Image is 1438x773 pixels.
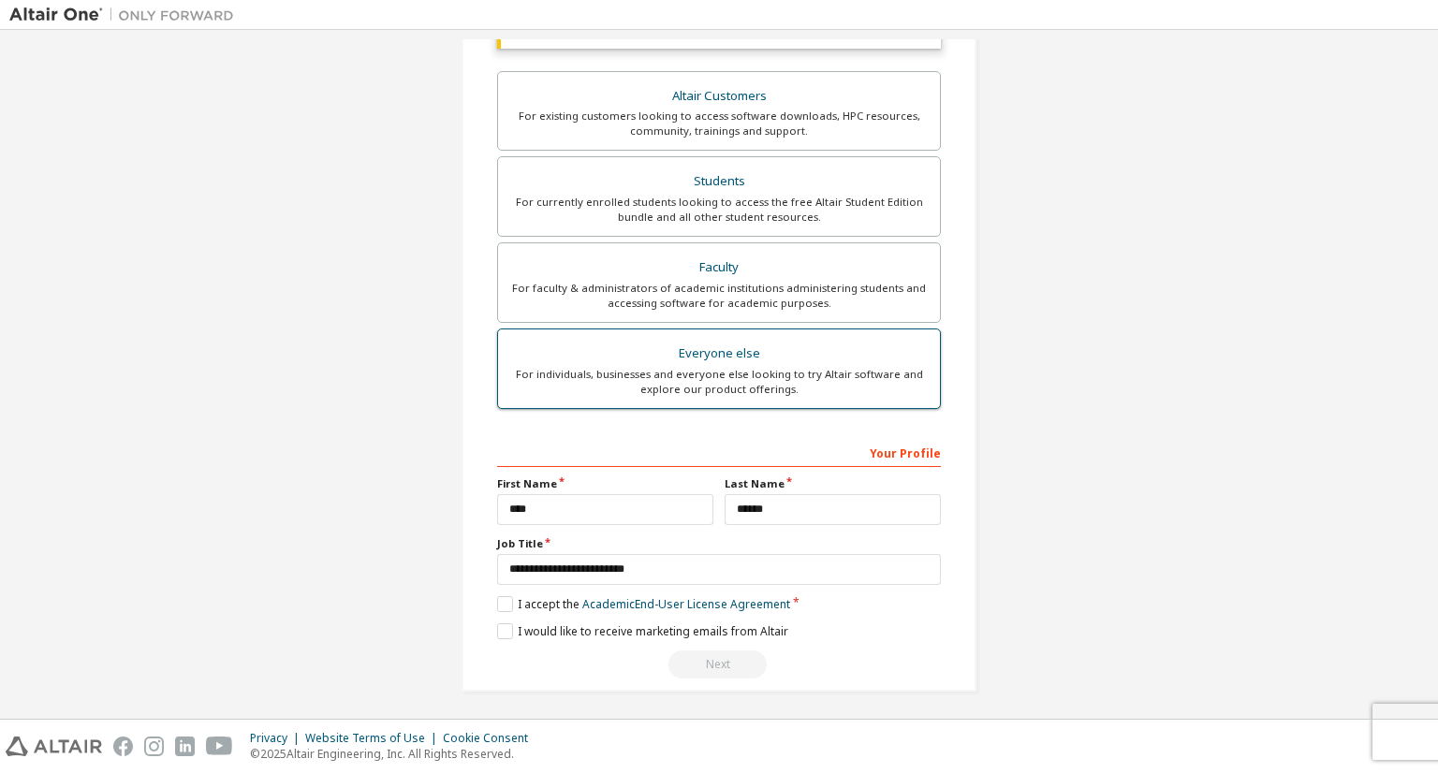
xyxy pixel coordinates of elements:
[206,737,233,756] img: youtube.svg
[175,737,195,756] img: linkedin.svg
[509,341,929,367] div: Everyone else
[497,650,941,678] div: Provide a valid email to continue
[497,476,713,491] label: First Name
[497,536,941,551] label: Job Title
[250,731,305,746] div: Privacy
[113,737,133,756] img: facebook.svg
[582,596,790,612] a: Academic End-User License Agreement
[6,737,102,756] img: altair_logo.svg
[443,731,539,746] div: Cookie Consent
[509,195,929,225] div: For currently enrolled students looking to access the free Altair Student Edition bundle and all ...
[509,109,929,139] div: For existing customers looking to access software downloads, HPC resources, community, trainings ...
[509,255,929,281] div: Faculty
[9,6,243,24] img: Altair One
[250,746,539,762] p: © 2025 Altair Engineering, Inc. All Rights Reserved.
[497,437,941,467] div: Your Profile
[509,281,929,311] div: For faculty & administrators of academic institutions administering students and accessing softwa...
[497,596,790,612] label: I accept the
[144,737,164,756] img: instagram.svg
[509,168,929,195] div: Students
[509,83,929,109] div: Altair Customers
[725,476,941,491] label: Last Name
[509,367,929,397] div: For individuals, businesses and everyone else looking to try Altair software and explore our prod...
[305,731,443,746] div: Website Terms of Use
[497,623,788,639] label: I would like to receive marketing emails from Altair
